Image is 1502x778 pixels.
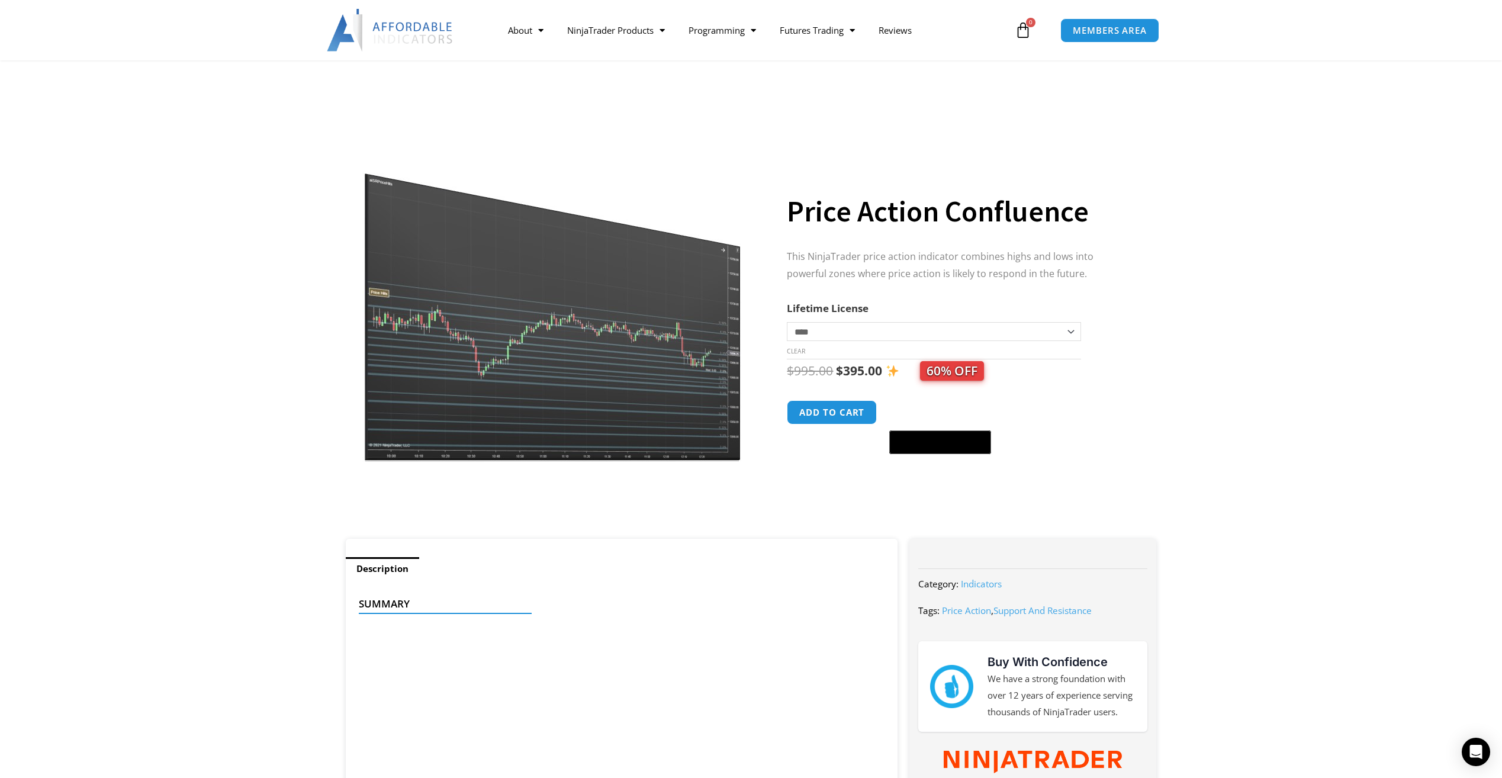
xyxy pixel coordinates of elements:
[997,13,1049,47] a: 0
[677,17,768,44] a: Programming
[787,400,877,425] button: Add to cart
[993,605,1092,616] a: Support And Resistance
[496,17,1011,44] nav: Menu
[359,598,876,610] h4: Summary
[918,578,959,590] span: Category:
[918,605,940,616] span: Tags:
[787,301,869,315] label: Lifetime License
[1073,26,1147,35] span: MEMBERS AREA
[942,605,1092,616] span: ,
[930,665,973,708] img: mark thumbs good 43913 | Affordable Indicators – NinjaTrader
[1026,18,1035,27] span: 0
[787,362,794,379] span: $
[768,17,867,44] a: Futures Trading
[362,134,743,462] img: Price Action Confluence 2
[836,362,843,379] span: $
[787,191,1133,232] h1: Price Action Confluence
[944,751,1122,773] img: NinjaTrader Wordmark color RGB | Affordable Indicators – NinjaTrader
[555,17,677,44] a: NinjaTrader Products
[787,362,833,379] bdi: 995.00
[920,361,984,381] span: 60% OFF
[988,653,1136,671] h3: Buy With Confidence
[961,578,1002,590] a: Indicators
[886,365,899,377] img: ✨
[942,605,991,616] a: Price Action
[787,250,1093,280] span: This NinjaTrader price action indicator combines highs and lows into powerful zones where price a...
[1462,738,1490,766] div: Open Intercom Messenger
[787,462,1133,472] iframe: PayPal Message 1
[867,17,924,44] a: Reviews
[836,362,882,379] bdi: 395.00
[1060,18,1159,43] a: MEMBERS AREA
[346,557,419,580] a: Description
[327,9,454,52] img: LogoAI | Affordable Indicators – NinjaTrader
[496,17,555,44] a: About
[988,671,1136,721] p: We have a strong foundation with over 12 years of experience serving thousands of NinjaTrader users.
[887,398,993,427] iframe: Secure express checkout frame
[889,430,991,454] button: Buy with GPay
[787,347,805,355] a: Clear options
